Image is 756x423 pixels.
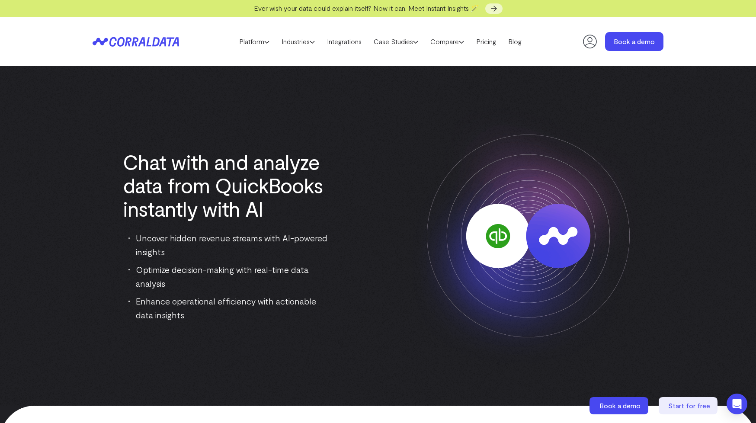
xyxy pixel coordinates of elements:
[233,35,275,48] a: Platform
[128,263,333,290] li: Optimize decision-making with real-time data analysis
[128,294,333,322] li: Enhance operational efficiency with actionable data insights
[605,32,663,51] a: Book a demo
[254,4,479,12] span: Ever wish your data could explain itself? Now it can. Meet Instant Insights 🪄
[128,231,333,259] li: Uncover hidden revenue streams with AI-powered insights
[123,150,333,220] h1: Chat with and analyze data from QuickBooks instantly with AI
[368,35,424,48] a: Case Studies
[659,397,719,414] a: Start for free
[599,401,641,410] span: Book a demo
[424,35,470,48] a: Compare
[589,397,650,414] a: Book a demo
[727,394,747,414] div: Open Intercom Messenger
[502,35,528,48] a: Blog
[470,35,502,48] a: Pricing
[275,35,321,48] a: Industries
[321,35,368,48] a: Integrations
[668,401,710,410] span: Start for free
